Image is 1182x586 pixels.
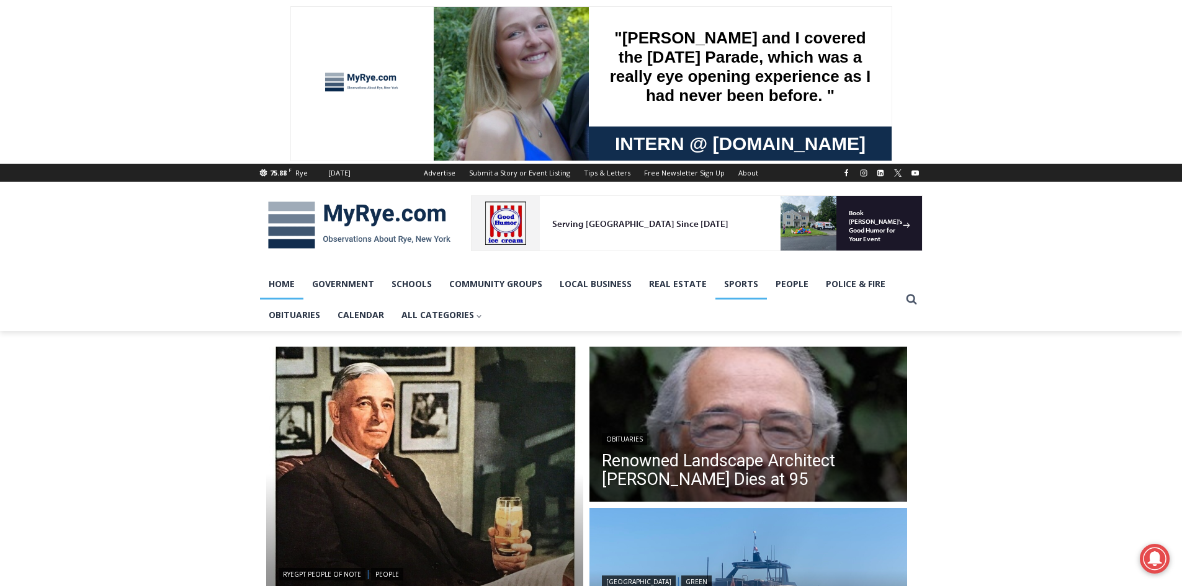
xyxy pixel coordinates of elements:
[640,269,715,300] a: Real Estate
[325,123,575,151] span: Intern @ [DOMAIN_NAME]
[128,78,182,148] div: "the precise, almost orchestrated movements of cutting and assembling sushi and [PERSON_NAME] mak...
[577,164,637,182] a: Tips & Letters
[270,168,287,177] span: 75.88
[260,193,459,257] img: MyRye.com
[313,1,586,120] div: "[PERSON_NAME] and I covered the [DATE] Parade, which was a really eye opening experience as I ha...
[890,166,905,180] a: X
[329,300,393,331] a: Calendar
[289,166,292,173] span: F
[908,166,923,180] a: YouTube
[732,164,765,182] a: About
[260,269,303,300] a: Home
[417,164,462,182] a: Advertise
[369,4,448,56] a: Book [PERSON_NAME]'s Good Humor for Your Event
[298,120,601,154] a: Intern @ [DOMAIN_NAME]
[417,164,765,182] nav: Secondary Navigation
[856,166,871,180] a: Instagram
[462,164,577,182] a: Submit a Story or Event Listing
[900,288,923,311] button: View Search Form
[767,269,817,300] a: People
[260,269,900,331] nav: Primary Navigation
[873,166,888,180] a: Linkedin
[295,167,308,179] div: Rye
[371,568,403,580] a: People
[328,167,351,179] div: [DATE]
[279,568,365,580] a: RyeGPT People of Note
[602,433,647,445] a: Obituaries
[589,347,907,505] a: Read More Renowned Landscape Architect Peter Rolland Dies at 95
[383,269,441,300] a: Schools
[4,128,122,175] span: Open Tues. - Sun. [PHONE_NUMBER]
[81,22,307,34] div: Serving [GEOGRAPHIC_DATA] Since [DATE]
[839,166,854,180] a: Facebook
[602,451,895,489] a: Renowned Landscape Architect [PERSON_NAME] Dies at 95
[260,300,329,331] a: Obituaries
[637,164,732,182] a: Free Newsletter Sign Up
[817,269,894,300] a: Police & Fire
[300,1,375,56] img: s_800_809a2aa2-bb6e-4add-8b5e-749ad0704c34.jpeg
[589,347,907,505] img: Obituary - Peter George Rolland
[303,269,383,300] a: Government
[441,269,551,300] a: Community Groups
[1,125,125,154] a: Open Tues. - Sun. [PHONE_NUMBER]
[378,13,432,48] h4: Book [PERSON_NAME]'s Good Humor for Your Event
[279,566,571,580] div: |
[715,269,767,300] a: Sports
[551,269,640,300] a: Local Business
[393,300,491,331] button: Child menu of All Categories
